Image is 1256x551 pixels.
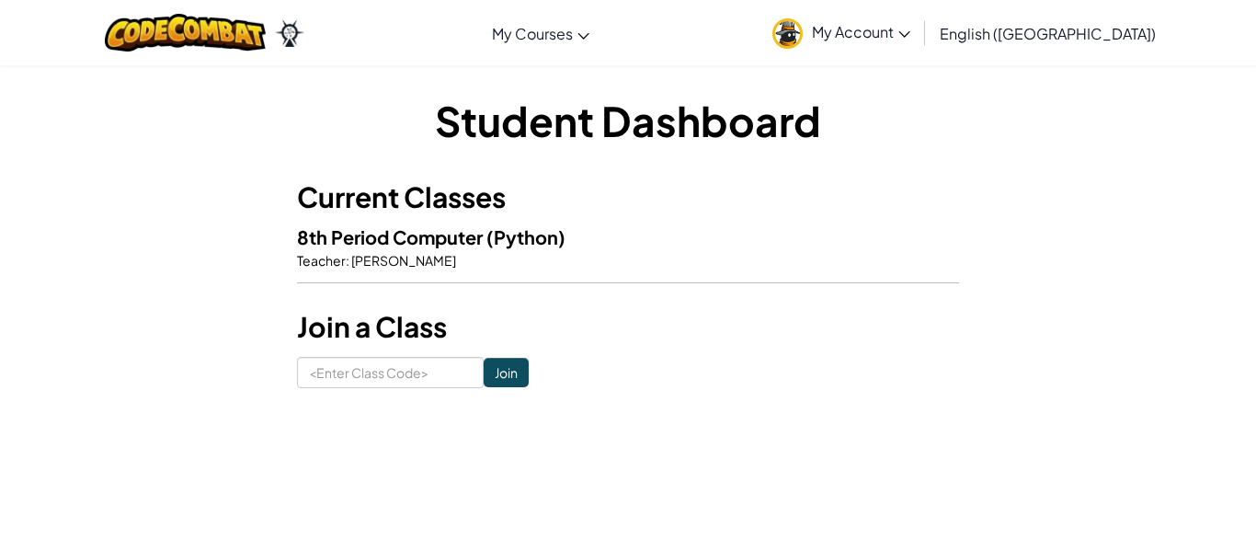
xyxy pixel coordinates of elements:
[492,24,573,43] span: My Courses
[297,92,959,149] h1: Student Dashboard
[812,22,910,41] span: My Account
[940,24,1156,43] span: English ([GEOGRAPHIC_DATA])
[297,177,959,218] h3: Current Classes
[483,8,599,58] a: My Courses
[349,252,456,269] span: [PERSON_NAME]
[297,357,484,388] input: <Enter Class Code>
[931,8,1165,58] a: English ([GEOGRAPHIC_DATA])
[105,14,266,52] img: CodeCombat logo
[297,306,959,348] h3: Join a Class
[772,18,803,49] img: avatar
[763,4,919,62] a: My Account
[484,358,529,387] input: Join
[346,252,349,269] span: :
[297,252,346,269] span: Teacher
[275,19,304,47] img: Ozaria
[297,225,486,248] span: 8th Period Computer
[486,225,565,248] span: (Python)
